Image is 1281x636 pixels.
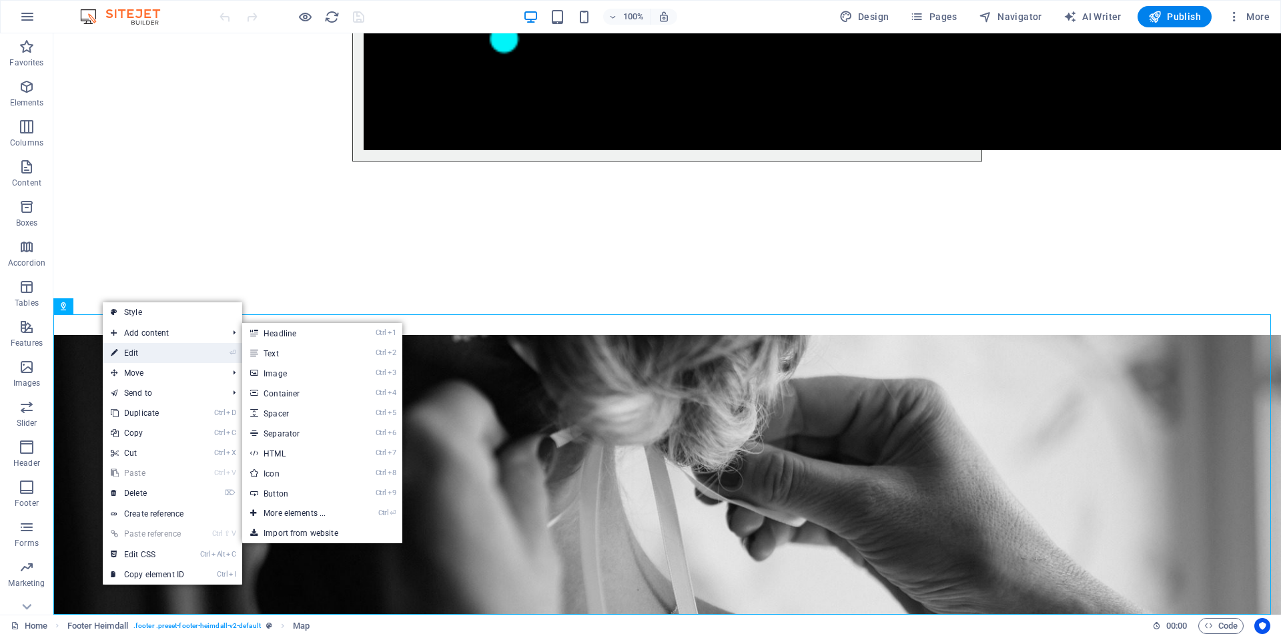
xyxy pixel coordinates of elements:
[834,6,895,27] button: Design
[1148,10,1201,23] span: Publish
[1138,6,1212,27] button: Publish
[67,618,310,634] nav: breadcrumb
[324,9,340,25] i: Reload page
[214,428,225,437] i: Ctrl
[1198,618,1244,634] button: Code
[1204,618,1238,634] span: Code
[10,97,44,108] p: Elements
[388,489,396,497] i: 9
[225,489,236,497] i: ⌦
[388,388,396,397] i: 4
[324,9,340,25] button: reload
[242,363,352,383] a: Ctrl3Image
[376,428,386,437] i: Ctrl
[390,509,396,517] i: ⏎
[17,418,37,428] p: Slider
[226,408,236,417] i: D
[10,137,43,148] p: Columns
[103,524,192,544] a: Ctrl⇧VPaste reference
[15,498,39,509] p: Footer
[388,408,396,417] i: 5
[200,550,211,559] i: Ctrl
[226,428,236,437] i: C
[226,550,236,559] i: C
[214,448,225,457] i: Ctrl
[1254,618,1270,634] button: Usercentrics
[1222,6,1275,27] button: More
[1228,10,1270,23] span: More
[1176,621,1178,631] span: :
[376,468,386,477] i: Ctrl
[232,529,236,538] i: V
[242,423,352,443] a: Ctrl6Separator
[230,348,236,357] i: ⏎
[242,503,352,523] a: Ctrl⏎More elements ...
[376,348,386,357] i: Ctrl
[103,483,192,503] a: ⌦Delete
[376,328,386,337] i: Ctrl
[376,489,386,497] i: Ctrl
[242,323,352,343] a: Ctrl1Headline
[217,570,228,579] i: Ctrl
[214,468,225,477] i: Ctrl
[214,408,225,417] i: Ctrl
[224,529,230,538] i: ⇧
[211,550,225,559] i: Alt
[67,618,128,634] span: Click to select. Double-click to edit
[242,383,352,403] a: Ctrl4Container
[603,9,651,25] button: 100%
[376,448,386,457] i: Ctrl
[226,448,236,457] i: X
[1058,6,1127,27] button: AI Writer
[11,618,47,634] a: Click to cancel selection. Double-click to open Pages
[103,504,242,524] a: Create reference
[12,178,41,188] p: Content
[103,343,192,363] a: ⏎Edit
[8,578,45,589] p: Marketing
[103,383,222,403] a: Send to
[376,388,386,397] i: Ctrl
[1152,618,1188,634] h6: Session time
[133,618,261,634] span: . footer .preset-footer-heimdall-v2-default
[103,545,192,565] a: CtrlAltCEdit CSS
[1166,618,1187,634] span: 00 00
[11,338,43,348] p: Features
[378,509,389,517] i: Ctrl
[979,10,1042,23] span: Navigator
[910,10,957,23] span: Pages
[376,408,386,417] i: Ctrl
[16,218,38,228] p: Boxes
[242,463,352,483] a: Ctrl8Icon
[242,483,352,503] a: Ctrl9Button
[242,523,402,543] a: Import from website
[242,443,352,463] a: Ctrl7HTML
[103,443,192,463] a: CtrlXCut
[103,302,242,322] a: Style
[834,6,895,27] div: Design (Ctrl+Alt+Y)
[226,468,236,477] i: V
[905,6,962,27] button: Pages
[623,9,645,25] h6: 100%
[658,11,670,23] i: On resize automatically adjust zoom level to fit chosen device.
[103,423,192,443] a: CtrlCCopy
[297,9,313,25] button: Click here to leave preview mode and continue editing
[388,448,396,457] i: 7
[266,622,272,629] i: This element is a customizable preset
[103,403,192,423] a: CtrlDDuplicate
[13,458,40,468] p: Header
[388,328,396,337] i: 1
[229,570,236,579] i: I
[15,538,39,549] p: Forms
[103,363,222,383] span: Move
[242,343,352,363] a: Ctrl2Text
[212,529,223,538] i: Ctrl
[103,323,222,343] span: Add content
[1063,10,1122,23] span: AI Writer
[77,9,177,25] img: Editor Logo
[973,6,1047,27] button: Navigator
[13,378,41,388] p: Images
[388,468,396,477] i: 8
[9,57,43,68] p: Favorites
[103,463,192,483] a: CtrlVPaste
[376,368,386,377] i: Ctrl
